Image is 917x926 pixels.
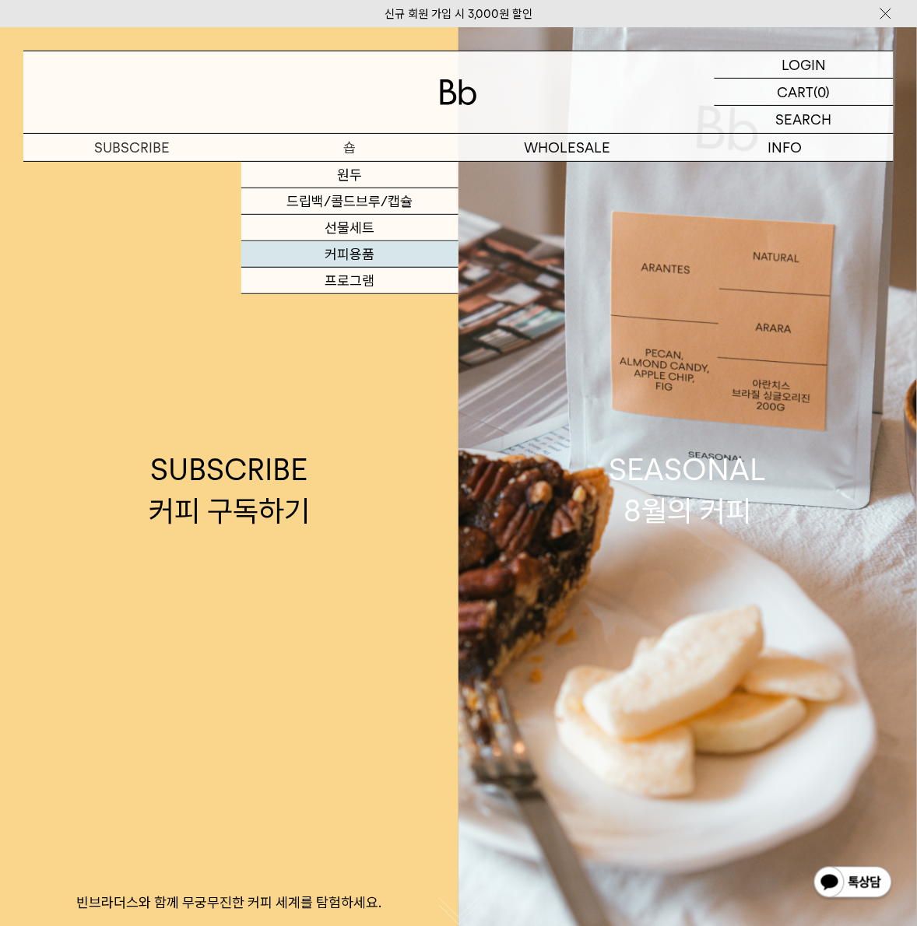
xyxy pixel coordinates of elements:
[676,134,894,161] p: INFO
[776,106,832,133] p: SEARCH
[440,79,477,105] img: 로고
[458,134,676,161] p: WHOLESALE
[149,449,310,531] div: SUBSCRIBE 커피 구독하기
[715,51,894,79] a: LOGIN
[241,134,459,161] a: 숍
[241,268,459,294] a: 프로그램
[23,134,241,161] a: SUBSCRIBE
[241,241,459,268] a: 커피용품
[385,7,532,21] a: 신규 회원 가입 시 3,000원 할인
[241,162,459,188] a: 원두
[715,79,894,106] a: CART (0)
[241,188,459,215] a: 드립백/콜드브루/캡슐
[610,449,767,531] div: SEASONAL 8월의 커피
[813,865,894,903] img: 카카오톡 채널 1:1 채팅 버튼
[782,51,827,78] p: LOGIN
[814,79,831,105] p: (0)
[241,215,459,241] a: 선물세트
[778,79,814,105] p: CART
